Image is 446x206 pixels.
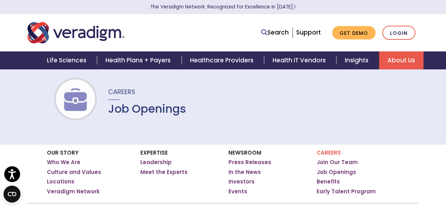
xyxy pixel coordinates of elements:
[228,178,255,185] a: Investors
[382,26,415,40] a: Login
[47,159,80,166] a: Who We Are
[140,169,188,176] a: Meet the Experts
[108,102,186,116] h1: Job Openings
[317,178,340,185] a: Benefits
[28,21,124,44] img: Veradigm logo
[47,178,74,185] a: Locations
[47,169,101,176] a: Culture and Values
[261,28,289,37] a: Search
[296,28,321,37] a: Support
[379,51,423,69] a: About Us
[317,169,356,176] a: Job Openings
[264,51,336,69] a: Health IT Vendors
[150,4,296,10] a: The Veradigm Network: Recognized for Excellence in [DATE]Learn More
[228,159,271,166] a: Press Releases
[108,87,135,96] span: Careers
[336,51,379,69] a: Insights
[47,188,100,195] a: Veradigm Network
[228,169,261,176] a: In the News
[97,51,181,69] a: Health Plans + Payers
[317,159,358,166] a: Join Our Team
[228,188,247,195] a: Events
[182,51,264,69] a: Healthcare Providers
[140,159,172,166] a: Leadership
[293,4,296,10] span: Learn More
[4,186,20,202] button: Open CMP widget
[317,188,376,195] a: Early Talent Program
[332,26,375,40] a: Get Demo
[38,51,97,69] a: Life Sciences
